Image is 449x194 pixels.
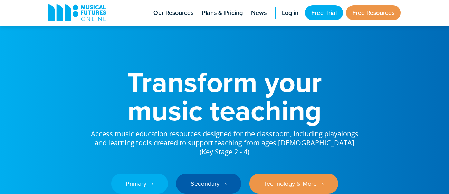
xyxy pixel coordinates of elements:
p: Access music education resources designed for the classroom, including playalongs and learning to... [90,124,359,156]
span: News [251,8,267,18]
h1: Transform your music teaching [90,68,359,124]
a: Secondary ‎‏‏‎ ‎ › [176,174,241,194]
span: Plans & Pricing [202,8,243,18]
a: Free Resources [346,5,401,20]
a: Free Trial [305,5,343,20]
a: Primary ‎‏‏‎ ‎ › [111,174,168,194]
span: Log in [282,8,298,18]
a: Technology & More ‎‏‏‎ ‎ › [249,174,338,194]
span: Our Resources [153,8,193,18]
